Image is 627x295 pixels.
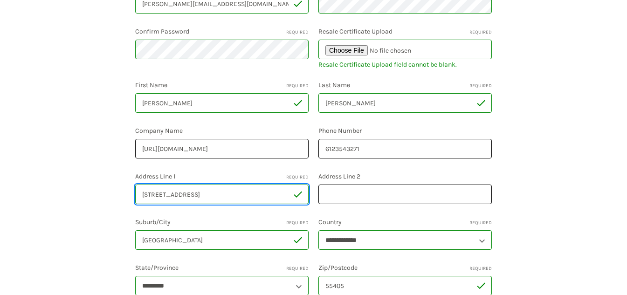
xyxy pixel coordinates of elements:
[286,29,309,36] small: Required
[135,172,309,181] label: Address Line 1
[318,80,492,90] label: Last Name
[318,217,492,227] label: Country
[135,263,309,273] label: State/Province
[318,27,492,36] label: Resale Certificate Upload
[286,174,309,181] small: Required
[135,217,309,227] label: Suburb/City
[469,82,492,89] small: Required
[469,265,492,272] small: Required
[286,265,309,272] small: Required
[318,172,492,181] label: Address Line 2
[469,220,492,226] small: Required
[469,29,492,36] small: Required
[286,220,309,226] small: Required
[135,80,309,90] label: First Name
[286,82,309,89] small: Required
[135,27,309,36] label: Confirm Password
[318,126,492,136] label: Phone Number
[318,263,492,273] label: Zip/Postcode
[135,126,309,136] label: Company Name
